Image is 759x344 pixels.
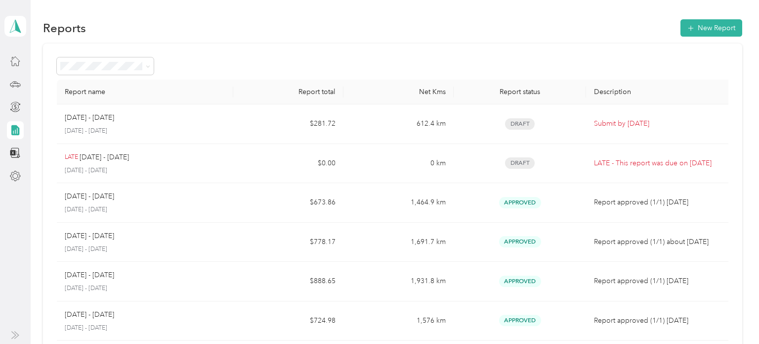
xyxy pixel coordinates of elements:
p: [DATE] - [DATE] [65,309,114,320]
p: [DATE] - [DATE] [65,127,225,136]
span: Approved [499,236,541,247]
td: 0 km [343,144,454,184]
span: Approved [499,315,541,326]
p: Report approved (1/1) [DATE] [594,197,725,208]
h1: Reports [43,23,86,33]
p: [DATE] - [DATE] [65,324,225,333]
td: 612.4 km [343,104,454,144]
p: [DATE] - [DATE] [65,112,114,123]
span: Draft [505,157,535,169]
p: [DATE] - [DATE] [65,231,114,242]
iframe: Everlance-gr Chat Button Frame [704,289,759,344]
th: Description [586,80,733,104]
td: $724.98 [233,301,343,341]
p: Report approved (1/1) about [DATE] [594,237,725,247]
span: Draft [505,118,535,130]
p: LATE - This report was due on [DATE] [594,158,725,169]
p: [DATE] - [DATE] [65,166,225,175]
div: Report status [462,88,578,96]
p: [DATE] - [DATE] [65,270,114,281]
td: 1,691.7 km [343,223,454,262]
p: [DATE] - [DATE] [80,152,129,163]
p: Report approved (1/1) [DATE] [594,276,725,287]
p: Report approved (1/1) [DATE] [594,315,725,326]
p: [DATE] - [DATE] [65,205,225,214]
span: Approved [499,276,541,287]
td: $778.17 [233,223,343,262]
p: [DATE] - [DATE] [65,284,225,293]
p: [DATE] - [DATE] [65,245,225,254]
td: $673.86 [233,183,343,223]
td: 1,576 km [343,301,454,341]
th: Report name [57,80,233,104]
span: Approved [499,197,541,208]
p: LATE [65,153,78,162]
p: Submit by [DATE] [594,118,725,129]
th: Net Kms [343,80,454,104]
td: 1,931.8 km [343,262,454,301]
th: Report total [233,80,343,104]
td: $888.65 [233,262,343,301]
button: New Report [680,19,742,37]
td: $281.72 [233,104,343,144]
p: [DATE] - [DATE] [65,191,114,202]
td: 1,464.9 km [343,183,454,223]
td: $0.00 [233,144,343,184]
